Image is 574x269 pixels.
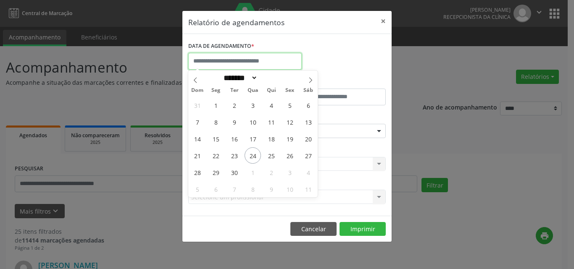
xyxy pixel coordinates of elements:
[207,88,225,93] span: Seg
[188,40,254,53] label: DATA DE AGENDAMENTO
[189,114,205,130] span: Setembro 7, 2025
[375,11,392,31] button: Close
[300,164,316,180] span: Outubro 4, 2025
[262,88,281,93] span: Qui
[263,147,279,164] span: Setembro 25, 2025
[300,147,316,164] span: Setembro 27, 2025
[208,181,224,197] span: Outubro 6, 2025
[208,164,224,180] span: Setembro 29, 2025
[300,181,316,197] span: Outubro 11, 2025
[225,88,244,93] span: Ter
[226,97,242,113] span: Setembro 2, 2025
[290,222,337,236] button: Cancelar
[340,222,386,236] button: Imprimir
[299,88,318,93] span: Sáb
[188,88,207,93] span: Dom
[245,114,261,130] span: Setembro 10, 2025
[300,114,316,130] span: Setembro 13, 2025
[245,147,261,164] span: Setembro 24, 2025
[282,97,298,113] span: Setembro 5, 2025
[226,181,242,197] span: Outubro 7, 2025
[189,181,205,197] span: Outubro 5, 2025
[208,147,224,164] span: Setembro 22, 2025
[245,181,261,197] span: Outubro 8, 2025
[245,164,261,180] span: Outubro 1, 2025
[226,114,242,130] span: Setembro 9, 2025
[263,114,279,130] span: Setembro 11, 2025
[208,131,224,147] span: Setembro 15, 2025
[208,97,224,113] span: Setembro 1, 2025
[244,88,262,93] span: Qua
[226,147,242,164] span: Setembro 23, 2025
[226,131,242,147] span: Setembro 16, 2025
[263,131,279,147] span: Setembro 18, 2025
[289,76,386,89] label: ATÉ
[282,114,298,130] span: Setembro 12, 2025
[300,131,316,147] span: Setembro 20, 2025
[282,164,298,180] span: Outubro 3, 2025
[263,181,279,197] span: Outubro 9, 2025
[258,73,285,82] input: Year
[263,164,279,180] span: Outubro 2, 2025
[245,131,261,147] span: Setembro 17, 2025
[245,97,261,113] span: Setembro 3, 2025
[226,164,242,180] span: Setembro 30, 2025
[263,97,279,113] span: Setembro 4, 2025
[281,88,299,93] span: Sex
[188,17,284,28] h5: Relatório de agendamentos
[189,147,205,164] span: Setembro 21, 2025
[189,164,205,180] span: Setembro 28, 2025
[189,131,205,147] span: Setembro 14, 2025
[221,73,258,82] select: Month
[282,181,298,197] span: Outubro 10, 2025
[208,114,224,130] span: Setembro 8, 2025
[282,131,298,147] span: Setembro 19, 2025
[282,147,298,164] span: Setembro 26, 2025
[189,97,205,113] span: Agosto 31, 2025
[300,97,316,113] span: Setembro 6, 2025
